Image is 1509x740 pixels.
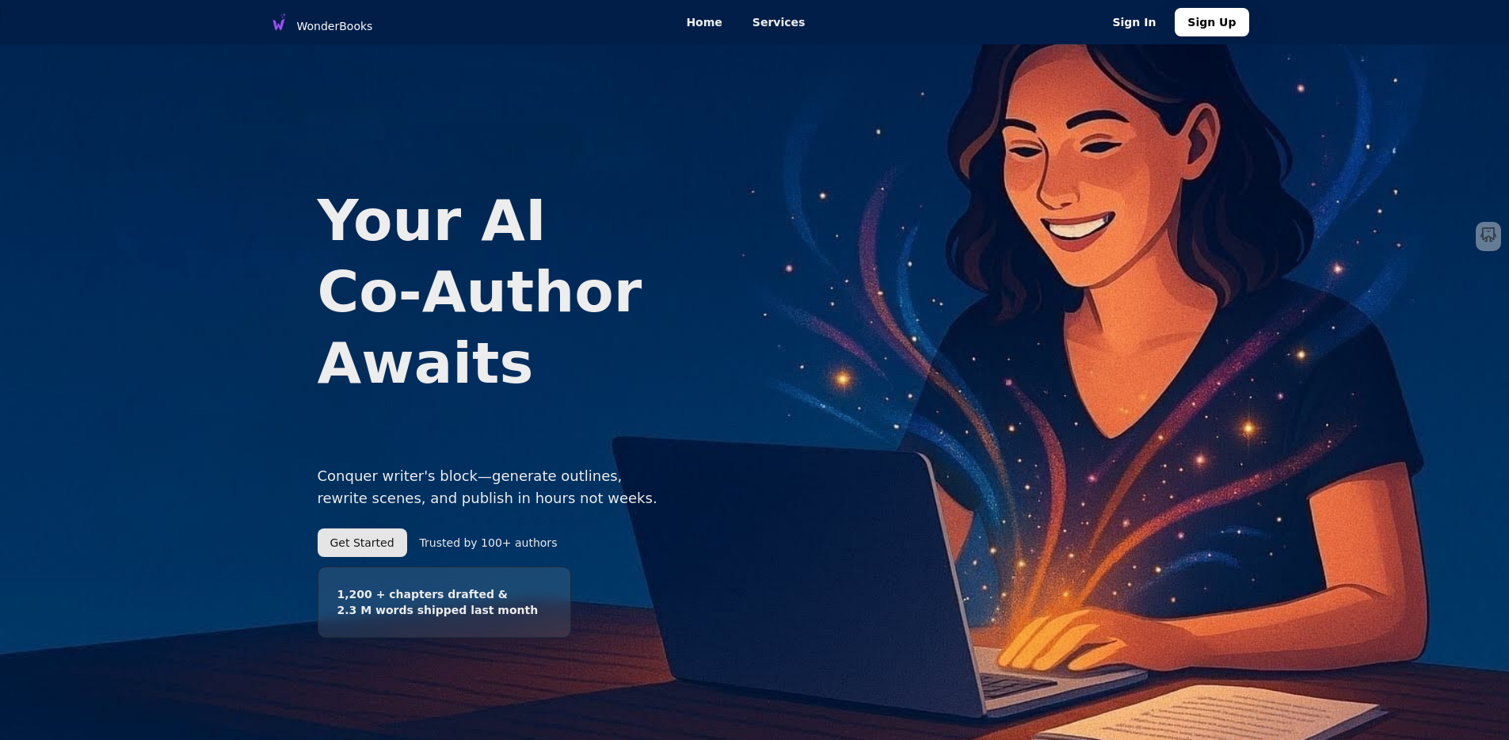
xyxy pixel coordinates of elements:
[318,528,407,557] button: Get Started
[671,6,737,38] a: Home
[297,18,373,34] span: WonderBooks
[267,10,291,34] img: logo
[261,7,379,37] a: WonderBooks
[1099,8,1168,36] a: Sign In
[737,6,821,38] a: Services
[1175,8,1248,36] a: Sign Up
[318,467,657,506] span: Conquer writer's block—generate outlines, rewrite scenes, and publish in hours not weeks.
[318,185,668,399] h1: Your AI Co-Author Awaits
[420,535,558,551] span: Trusted by 100+ authors
[318,566,571,638] h3: 1,200 + chapters drafted & 2.3 M words shipped last month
